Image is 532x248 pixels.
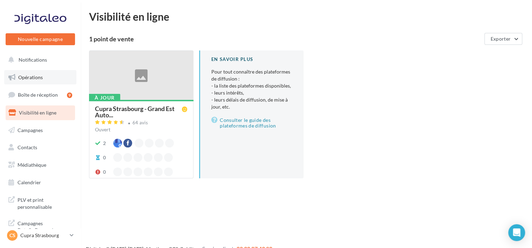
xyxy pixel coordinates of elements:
[4,216,76,236] a: Campagnes DataOnDemand
[19,110,56,116] span: Visibilité en ligne
[19,57,47,63] span: Notifications
[211,68,292,110] p: Pour tout connaître des plateformes de diffusion :
[211,116,292,130] a: Consulter le guide des plateformes de diffusion
[211,82,292,89] li: - la liste des plateformes disponibles,
[490,36,511,42] span: Exporter
[95,126,110,132] span: Ouvert
[484,33,522,45] button: Exporter
[89,94,120,102] div: À jour
[18,74,43,80] span: Opérations
[4,53,74,67] button: Notifications
[6,33,75,45] button: Nouvelle campagne
[211,56,292,63] div: En savoir plus
[4,105,76,120] a: Visibilité en ligne
[9,232,15,239] span: CS
[6,229,75,242] a: CS Cupra Strasbourg
[95,119,187,128] a: 64 avis
[4,87,76,102] a: Boîte de réception9
[89,11,524,22] div: Visibilité en ligne
[4,70,76,85] a: Opérations
[18,162,46,168] span: Médiathèque
[18,179,41,185] span: Calendrier
[18,92,58,98] span: Boîte de réception
[4,175,76,190] a: Calendrier
[103,154,106,161] div: 0
[4,158,76,172] a: Médiathèque
[4,123,76,138] a: Campagnes
[4,140,76,155] a: Contacts
[211,96,292,110] li: - leurs délais de diffusion, de mise à jour, etc.
[103,168,106,175] div: 0
[4,192,76,213] a: PLV et print personnalisable
[18,195,72,210] span: PLV et print personnalisable
[103,140,106,147] div: 2
[20,232,67,239] p: Cupra Strasbourg
[67,92,72,98] div: 9
[89,36,482,42] div: 1 point de vente
[18,127,43,133] span: Campagnes
[95,105,182,118] span: Cupra Strasbourg - Grand Est Auto...
[18,144,37,150] span: Contacts
[508,224,525,241] div: Open Intercom Messenger
[211,89,292,96] li: - leurs intérêts,
[132,120,148,125] div: 64 avis
[18,219,72,234] span: Campagnes DataOnDemand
